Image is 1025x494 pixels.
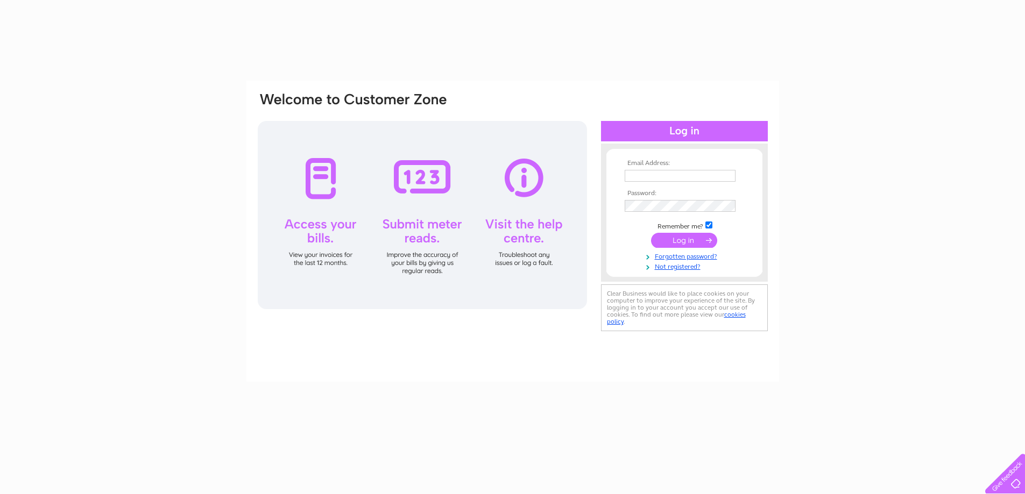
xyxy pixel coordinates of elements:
[622,190,747,197] th: Password:
[625,250,747,261] a: Forgotten password?
[622,220,747,231] td: Remember me?
[601,284,768,331] div: Clear Business would like to place cookies on your computer to improve your experience of the sit...
[622,160,747,167] th: Email Address:
[651,233,717,248] input: Submit
[625,261,747,271] a: Not registered?
[607,311,746,325] a: cookies policy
